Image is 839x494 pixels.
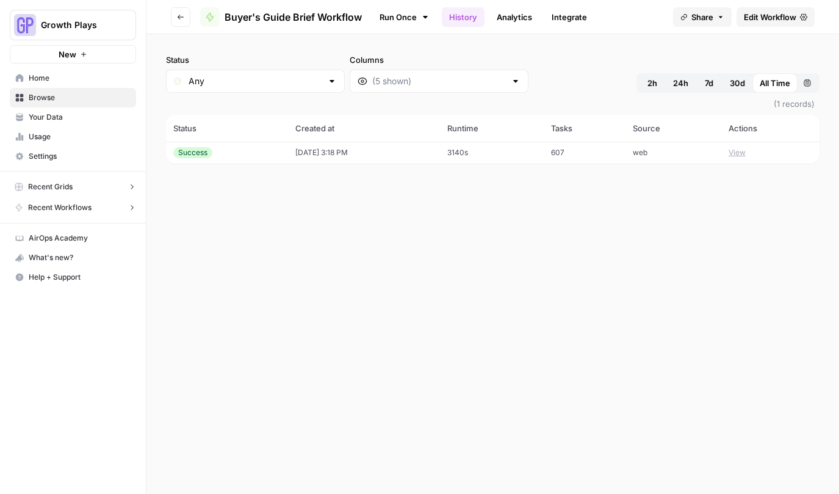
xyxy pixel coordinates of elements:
[760,77,790,89] span: All Time
[673,77,688,89] span: 24h
[166,93,819,115] span: (1 records)
[200,7,362,27] a: Buyer's Guide Brief Workflow
[647,77,657,89] span: 2h
[440,142,544,164] td: 3140s
[673,7,732,27] button: Share
[625,142,721,164] td: web
[14,14,36,36] img: Growth Plays Logo
[29,272,131,283] span: Help + Support
[29,131,131,142] span: Usage
[696,73,722,93] button: 7d
[442,7,484,27] a: History
[705,77,713,89] span: 7d
[166,54,345,66] label: Status
[10,248,136,267] button: What's new?
[372,75,506,87] input: (5 shown)
[729,147,746,158] button: View
[10,267,136,287] button: Help + Support
[489,7,539,27] a: Analytics
[10,228,136,248] a: AirOps Academy
[544,115,625,142] th: Tasks
[10,68,136,88] a: Home
[288,115,441,142] th: Created at
[372,7,437,27] a: Run Once
[730,77,745,89] span: 30d
[28,202,92,213] span: Recent Workflows
[41,19,115,31] span: Growth Plays
[744,11,796,23] span: Edit Workflow
[666,73,696,93] button: 24h
[722,73,752,93] button: 30d
[166,115,288,142] th: Status
[10,147,136,166] a: Settings
[691,11,713,23] span: Share
[15,181,136,192] button: Recent Grids
[28,181,73,192] span: Recent Grids
[721,115,819,142] th: Actions
[10,10,136,40] button: Workspace: Growth Plays
[639,73,666,93] button: 2h
[350,54,528,66] label: Columns
[225,10,362,24] span: Buyer's Guide Brief Workflow
[29,92,131,103] span: Browse
[10,45,136,64] button: New
[544,7,594,27] a: Integrate
[10,88,136,107] a: Browse
[29,151,131,162] span: Settings
[189,75,322,87] input: Any
[15,202,136,213] button: Recent Workflows
[10,107,136,127] a: Your Data
[544,142,625,164] td: 607
[59,48,76,60] span: New
[736,7,815,27] a: Edit Workflow
[29,112,131,123] span: Your Data
[10,127,136,147] a: Usage
[625,115,721,142] th: Source
[29,73,131,84] span: Home
[288,142,441,164] td: [DATE] 3:18 PM
[173,147,212,158] div: Success
[440,115,544,142] th: Runtime
[29,233,131,244] span: AirOps Academy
